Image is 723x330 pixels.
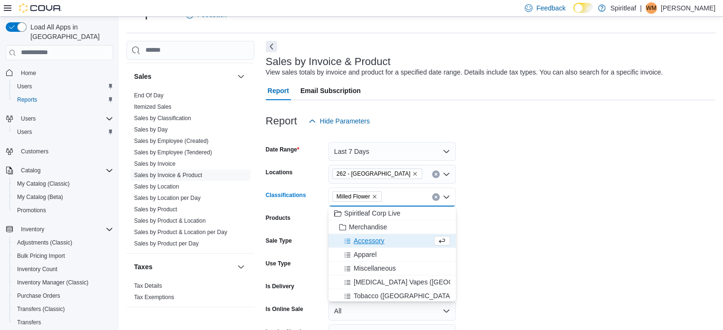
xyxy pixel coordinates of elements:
[21,226,44,233] span: Inventory
[337,192,370,201] span: Milled Flower
[134,137,209,145] span: Sales by Employee (Created)
[10,125,117,139] button: Users
[126,280,254,307] div: Taxes
[266,41,277,52] button: Next
[13,178,74,189] a: My Catalog (Classic)
[266,283,294,290] label: Is Delivery
[13,205,113,216] span: Promotions
[134,195,201,201] a: Sales by Location per Day
[17,319,41,326] span: Transfers
[13,317,113,328] span: Transfers
[10,93,117,106] button: Reports
[17,224,113,235] span: Inventory
[332,191,382,202] span: Milled Flower
[134,206,177,213] a: Sales by Product
[536,3,565,13] span: Feedback
[13,178,113,189] span: My Catalog (Classic)
[10,80,117,93] button: Users
[328,207,456,220] button: Spiritleaf Corp Live
[13,81,36,92] a: Users
[17,279,88,286] span: Inventory Manager (Classic)
[134,104,172,110] a: Itemized Sales
[13,94,41,105] a: Reports
[13,94,113,105] span: Reports
[17,265,58,273] span: Inventory Count
[13,290,113,302] span: Purchase Orders
[266,115,297,127] h3: Report
[266,237,292,245] label: Sale Type
[21,167,40,174] span: Catalog
[10,190,117,204] button: My Catalog (Beta)
[17,165,113,176] span: Catalog
[134,183,179,190] span: Sales by Location
[349,222,387,232] span: Merchandise
[328,142,456,161] button: Last 7 Days
[21,148,48,155] span: Customers
[2,112,117,125] button: Users
[17,180,70,188] span: My Catalog (Classic)
[134,194,201,202] span: Sales by Location per Day
[661,2,715,14] p: [PERSON_NAME]
[10,263,117,276] button: Inventory Count
[17,83,32,90] span: Users
[443,193,450,201] button: Close list of options
[17,207,46,214] span: Promotions
[134,171,202,179] span: Sales by Invoice & Product
[134,126,168,133] span: Sales by Day
[573,3,593,13] input: Dark Mode
[17,145,113,157] span: Customers
[10,289,117,302] button: Purchase Orders
[320,116,370,126] span: Hide Parameters
[332,169,422,179] span: 262 - Drayton Valley
[337,169,410,179] span: 262 - [GEOGRAPHIC_DATA]
[21,115,36,123] span: Users
[134,103,172,111] span: Itemized Sales
[13,191,67,203] a: My Catalog (Beta)
[268,81,289,100] span: Report
[126,90,254,253] div: Sales
[13,126,36,138] a: Users
[13,81,113,92] span: Users
[27,22,113,41] span: Load All Apps in [GEOGRAPHIC_DATA]
[10,249,117,263] button: Bulk Pricing Import
[134,114,191,122] span: Sales by Classification
[432,170,440,178] button: Clear input
[300,81,361,100] span: Email Subscription
[344,208,400,218] span: Spiritleaf Corp Live
[266,191,306,199] label: Classifications
[13,303,68,315] a: Transfers (Classic)
[17,113,113,124] span: Users
[13,126,113,138] span: Users
[13,264,61,275] a: Inventory Count
[134,240,199,247] a: Sales by Product per Day
[21,69,36,77] span: Home
[328,248,456,262] button: Apparel
[17,252,65,260] span: Bulk Pricing Import
[17,193,63,201] span: My Catalog (Beta)
[134,217,206,224] a: Sales by Product & Location
[328,220,456,234] button: Merchandise
[13,317,45,328] a: Transfers
[13,191,113,203] span: My Catalog (Beta)
[13,264,113,275] span: Inventory Count
[13,237,76,248] a: Adjustments (Classic)
[610,2,636,14] p: Spiritleaf
[17,305,65,313] span: Transfers (Classic)
[412,171,418,177] button: Remove 262 - Drayton Valley from selection in this group
[443,170,450,178] button: Open list of options
[17,165,44,176] button: Catalog
[134,294,174,301] a: Tax Exemptions
[17,96,37,104] span: Reports
[10,316,117,329] button: Transfers
[134,229,227,236] a: Sales by Product & Location per Day
[2,144,117,158] button: Customers
[2,66,117,80] button: Home
[134,149,212,156] span: Sales by Employee (Tendered)
[266,260,290,267] label: Use Type
[266,169,293,176] label: Locations
[134,92,164,99] span: End Of Day
[354,236,385,245] span: Accessory
[134,160,175,167] a: Sales by Invoice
